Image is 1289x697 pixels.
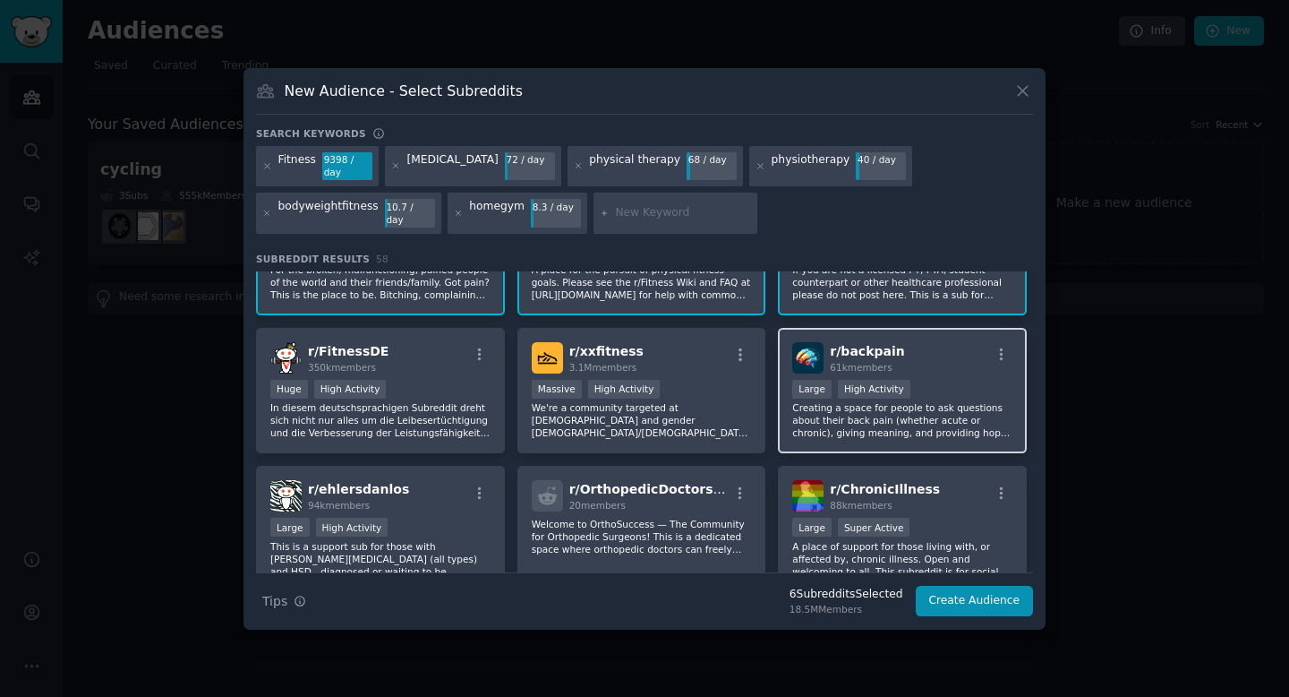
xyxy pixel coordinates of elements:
[532,380,582,399] div: Massive
[505,152,555,168] div: 72 / day
[792,518,832,537] div: Large
[687,152,737,168] div: 68 / day
[270,518,310,537] div: Large
[322,152,372,181] div: 9398 / day
[588,380,661,399] div: High Activity
[569,362,637,373] span: 3.1M members
[316,518,388,537] div: High Activity
[270,401,491,439] p: In diesem deutschsprachigen Subreddit dreht sich nicht nur alles um die Leibesertüchtigung und di...
[308,362,376,373] span: 350k members
[830,344,904,358] span: r/ backpain
[270,540,491,578] p: This is a support sub for those with [PERSON_NAME][MEDICAL_DATA] (all types) and HSD—diagnosed or...
[830,482,940,496] span: r/ ChronicIllness
[278,199,379,228] div: bodyweightfitness
[385,199,435,228] div: 10.7 / day
[772,152,850,181] div: physiotherapy
[838,380,910,399] div: High Activity
[792,263,1012,301] p: If you are not a licensed PT, PTA, student counterpart or other healthcare professional please do...
[256,253,370,265] span: Subreddit Results
[262,592,287,611] span: Tips
[790,603,903,615] div: 18.5M Members
[615,205,751,221] input: New Keyword
[256,127,366,140] h3: Search keywords
[792,540,1012,578] p: A place of support for those living with, or affected by, chronic illness. Open and welcoming to ...
[838,518,910,537] div: Super Active
[376,254,388,264] span: 58
[308,344,388,358] span: r/ FitnessDE
[916,586,1034,616] button: Create Audience
[589,152,680,181] div: physical therapy
[792,401,1012,439] p: Creating a space for people to ask questions about their back pain (whether acute or chronic), gi...
[856,152,906,168] div: 40 / day
[790,587,903,603] div: 6 Subreddit s Selected
[270,263,491,301] p: For the broken, malfunctioning, pained people of the world and their friends/family. Got pain? Th...
[308,500,370,511] span: 94k members
[314,380,387,399] div: High Activity
[278,152,316,181] div: Fitness
[270,342,302,374] img: FitnessDE
[569,482,749,496] span: r/ OrthopedicDoctorsPune
[406,152,498,181] div: [MEDICAL_DATA]
[531,199,581,215] div: 8.3 / day
[792,342,824,374] img: backpain
[792,380,832,399] div: Large
[469,199,525,228] div: homegym
[569,344,644,358] span: r/ xxfitness
[830,500,892,511] span: 88k members
[532,518,752,555] p: Welcome to OrthoSuccess — The Community for Orthopedic Surgeons! This is a dedicated space where ...
[532,401,752,439] p: We're a community targeted at [DEMOGRAPHIC_DATA] and gender [DEMOGRAPHIC_DATA]/[DEMOGRAPHIC_DATA]...
[270,480,302,512] img: ehlersdanlos
[569,500,626,511] span: 20 members
[792,480,824,512] img: ChronicIllness
[532,342,563,374] img: xxfitness
[285,82,523,100] h3: New Audience - Select Subreddits
[256,586,312,617] button: Tips
[270,380,308,399] div: Huge
[308,482,409,496] span: r/ ehlersdanlos
[532,263,752,301] p: A place for the pursuit of physical fitness goals. Please see the r/Fitness Wiki and FAQ at [URL]...
[830,362,892,373] span: 61k members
